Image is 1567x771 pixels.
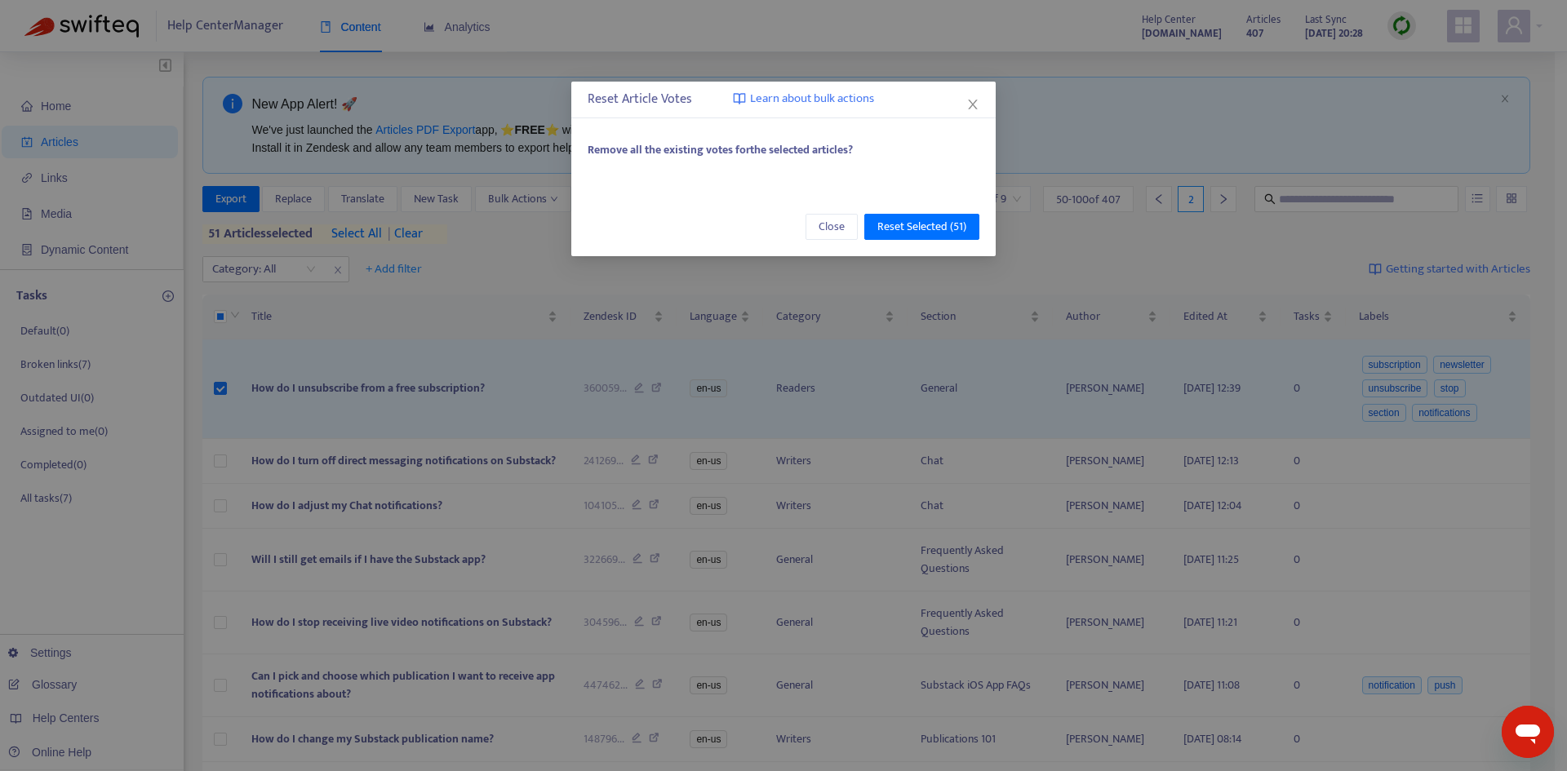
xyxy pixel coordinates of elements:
span: Close [819,218,845,236]
iframe: Button to launch messaging window [1502,706,1554,758]
img: image-link [733,92,746,105]
span: Learn about bulk actions [750,90,874,109]
div: Reset Article Votes [588,90,979,109]
span: Reset Selected (51) [877,218,966,236]
a: Learn about bulk actions [733,90,874,109]
button: Close [806,214,858,240]
div: Remove all the existing votes for the selected articles ? [588,141,979,159]
button: Close [964,95,982,113]
button: Reset Selected (51) [864,214,979,240]
span: close [966,98,979,111]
